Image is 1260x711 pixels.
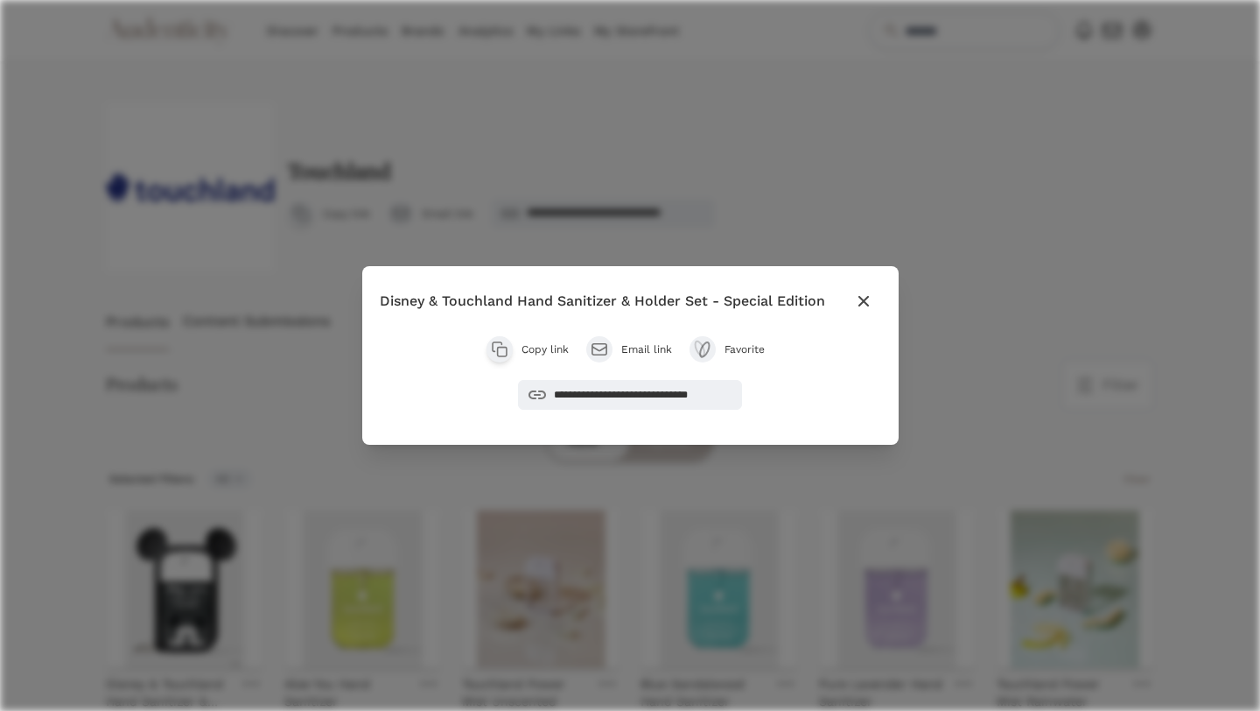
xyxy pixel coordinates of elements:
[689,336,773,363] button: Favorite
[486,336,569,363] button: Copy link
[621,342,672,356] span: Email link
[521,342,569,356] span: Copy link
[380,291,825,312] h4: Disney & Touchland Hand Sanitizer & Holder Set - Special Edition
[724,342,773,356] span: Favorite
[586,336,672,363] a: Email link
